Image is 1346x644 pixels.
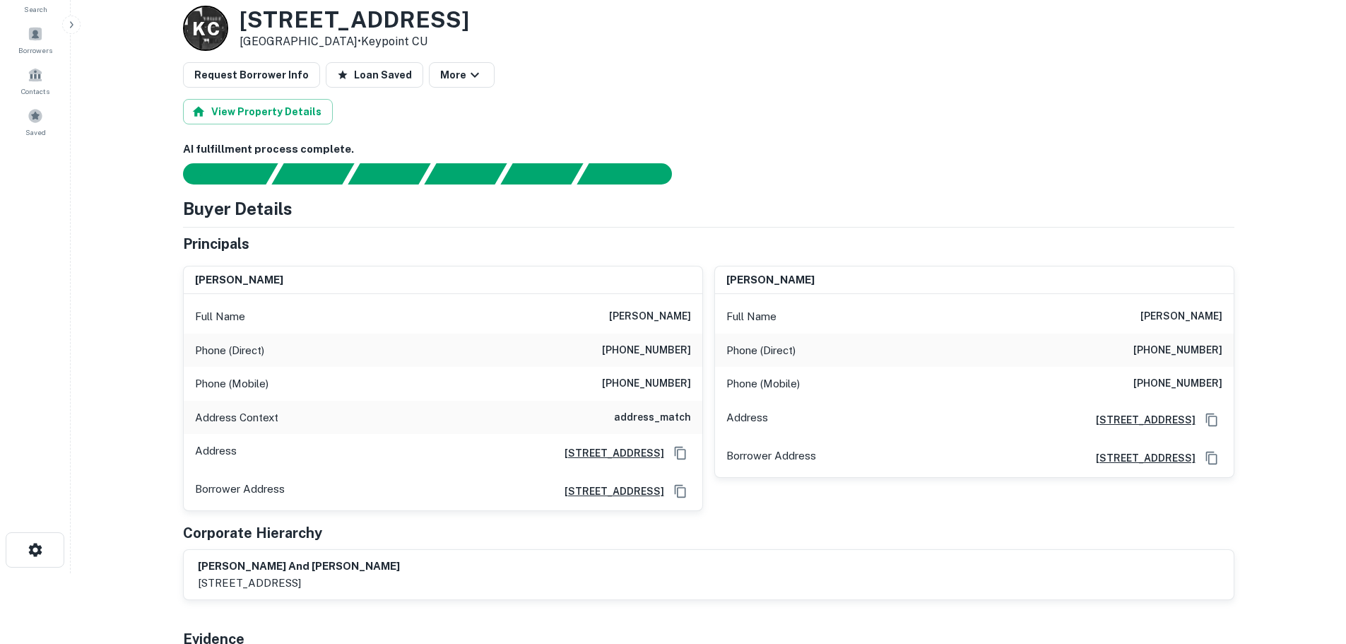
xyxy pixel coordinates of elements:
h6: [PERSON_NAME] [726,272,815,288]
h6: [PHONE_NUMBER] [1133,375,1222,392]
h6: [PHONE_NUMBER] [602,342,691,359]
p: Address [195,443,237,464]
h3: [STREET_ADDRESS] [240,6,469,33]
p: Phone (Direct) [726,342,796,359]
button: Copy Address [1201,447,1222,469]
p: K C [192,15,218,42]
a: [STREET_ADDRESS] [553,484,664,499]
div: Documents found, AI parsing details... [348,163,430,185]
div: Sending borrower request to AI... [166,163,272,185]
h6: AI fulfillment process complete. [183,141,1234,158]
h6: address_match [614,409,691,426]
h6: [PERSON_NAME] [195,272,283,288]
p: Phone (Mobile) [195,375,268,392]
p: Borrower Address [195,481,285,502]
span: Borrowers [18,45,52,56]
a: Contacts [4,62,66,100]
div: Principals found, still searching for contact information. This may take time... [500,163,583,185]
p: Phone (Direct) [195,342,264,359]
p: Full Name [195,308,245,325]
button: View Property Details [183,99,333,124]
button: More [429,62,495,88]
iframe: Chat Widget [1275,531,1346,599]
h6: [PERSON_NAME] and [PERSON_NAME] [198,558,400,575]
button: Copy Address [670,443,691,464]
a: [STREET_ADDRESS] [1085,412,1196,428]
h6: [PERSON_NAME] [609,308,691,325]
p: Phone (Mobile) [726,375,800,392]
div: Principals found, AI now looking for contact information... [424,163,507,185]
p: Address [726,409,768,431]
span: Search [24,4,47,15]
a: [STREET_ADDRESS] [553,445,664,461]
span: Contacts [21,86,49,97]
div: AI fulfillment process complete. [577,163,689,185]
button: Copy Address [670,481,691,502]
h5: Principals [183,233,249,254]
p: [GEOGRAPHIC_DATA] • [240,33,469,50]
button: Request Borrower Info [183,62,320,88]
div: Your request is received and processing... [271,163,354,185]
h4: Buyer Details [183,196,293,221]
a: Borrowers [4,21,66,59]
button: Loan Saved [326,62,423,88]
p: Borrower Address [726,447,816,469]
h5: Corporate Hierarchy [183,522,322,544]
a: Keypoint CU [361,35,427,48]
h6: [PHONE_NUMBER] [602,375,691,392]
h6: [PHONE_NUMBER] [1133,342,1222,359]
a: [STREET_ADDRESS] [1085,450,1196,466]
p: Full Name [726,308,777,325]
span: Saved [25,127,46,138]
button: Copy Address [1201,409,1222,431]
a: Saved [4,103,66,141]
h6: [PERSON_NAME] [1140,308,1222,325]
p: Address Context [195,409,278,426]
p: [STREET_ADDRESS] [198,575,400,592]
